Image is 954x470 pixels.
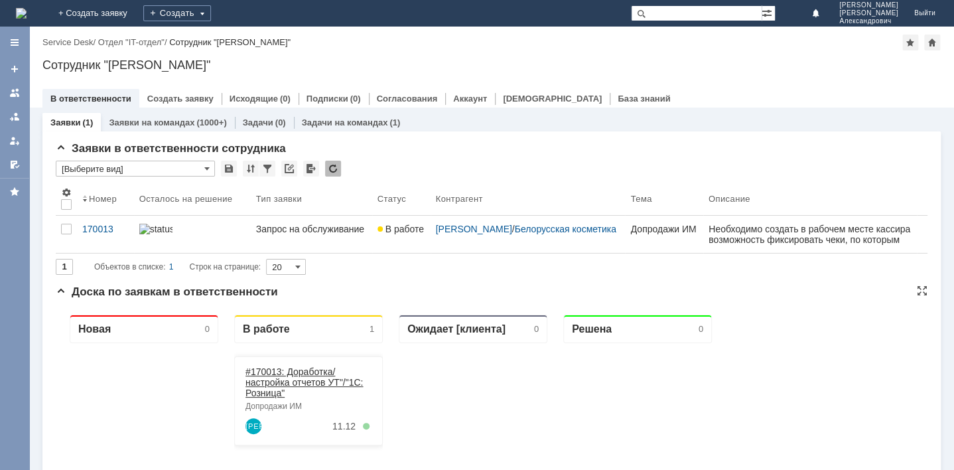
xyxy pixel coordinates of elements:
div: Новая [23,19,55,31]
th: Осталось на решение [134,182,251,216]
span: Объектов в списке: [94,262,165,272]
a: Создать заявку [4,58,25,80]
a: Мои заявки [4,130,25,151]
div: Запрос на обслуживание [256,224,367,234]
div: (0) [280,94,291,104]
div: #170013: Доработка/настройка отчетов УТ"/"1С: Розница" [190,62,316,94]
a: Исходящие [230,94,278,104]
div: Сортировка... [243,161,259,177]
div: В работе [187,19,234,31]
a: #170013: Доработка/настройка отчетов УТ"/"1С: Розница" [190,62,307,94]
div: 170013 [82,224,129,234]
a: Service Desk [42,37,94,47]
th: Номер [77,182,134,216]
img: logo [16,8,27,19]
a: Заявки на командах [4,82,25,104]
a: Заявки в моей ответственности [4,106,25,127]
span: Настройки [61,187,72,198]
a: Заявки на командах [109,118,194,127]
div: Ожидает [клиента] [352,19,450,31]
div: Экспорт списка [303,161,319,177]
div: (0) [275,118,286,127]
a: Задачи [243,118,273,127]
span: В работе [377,224,424,234]
span: [PERSON_NAME] [839,9,898,17]
a: [PERSON_NAME] [436,224,512,234]
a: Отдел "IT-отдел" [98,37,165,47]
img: statusbar-100 (1).png [139,224,172,234]
a: Перейти на домашнюю страницу [16,8,27,19]
div: Сохранить вид [221,161,237,177]
a: Мои согласования [4,154,25,175]
div: (1000+) [196,118,226,127]
div: Тема [630,194,651,204]
span: Александрович [839,17,898,25]
div: (1) [82,118,93,127]
a: База знаний [618,94,670,104]
div: Осталось на решение [139,194,233,204]
div: Добавить в избранное [902,35,918,50]
th: Тип заявки [251,182,372,216]
div: 1 [169,259,174,275]
div: 5. Менее 100% [307,119,314,125]
div: Фильтрация... [259,161,275,177]
div: На всю страницу [917,285,927,296]
div: / [436,224,620,234]
a: Заявки [50,118,80,127]
span: [PERSON_NAME] [839,1,898,9]
a: Белорусская косметика [515,224,616,234]
span: Доска по заявкам в ответственности [56,285,278,298]
a: Допродажи ИМ [625,216,703,253]
div: (1) [389,118,400,127]
div: Обновлять список [325,161,341,177]
a: Запрос на обслуживание [251,216,372,253]
i: Строк на странице: [94,259,261,275]
div: Статус [377,194,406,204]
div: Сотрудник "[PERSON_NAME]" [169,37,291,47]
div: 0 [643,20,647,30]
div: Сотрудник "[PERSON_NAME]" [42,58,941,72]
a: Согласования [377,94,438,104]
a: statusbar-100 (1).png [134,216,251,253]
div: Тип заявки [256,194,302,204]
div: 0 [478,20,483,30]
a: В работе [372,216,431,253]
a: Шаблинская Ирина [190,114,206,130]
th: Статус [372,182,431,216]
div: Допродажи ИМ [190,98,316,107]
div: Описание [709,194,750,204]
div: 0 [149,20,154,30]
a: Задачи на командах [302,118,388,127]
a: Аккаунт [453,94,487,104]
a: [DEMOGRAPHIC_DATA] [503,94,602,104]
a: В ответственности [50,94,131,104]
div: Сделать домашней страницей [924,35,940,50]
a: Создать заявку [147,94,214,104]
th: Тема [625,182,703,216]
th: Контрагент [431,182,626,216]
div: 11.12.2025 [277,117,300,127]
div: / [98,37,169,47]
div: Скопировать ссылку на список [281,161,297,177]
div: Номер [89,194,117,204]
a: 170013 [77,216,134,253]
div: Контрагент [436,194,483,204]
span: Заявки в ответственности сотрудника [56,142,286,155]
div: / [42,37,98,47]
a: Подписки [307,94,348,104]
div: (0) [350,94,361,104]
div: 1 [314,20,318,30]
div: Допродажи ИМ [630,224,697,234]
span: Расширенный поиск [762,6,775,19]
div: Решена [516,19,556,31]
div: Создать [143,5,211,21]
